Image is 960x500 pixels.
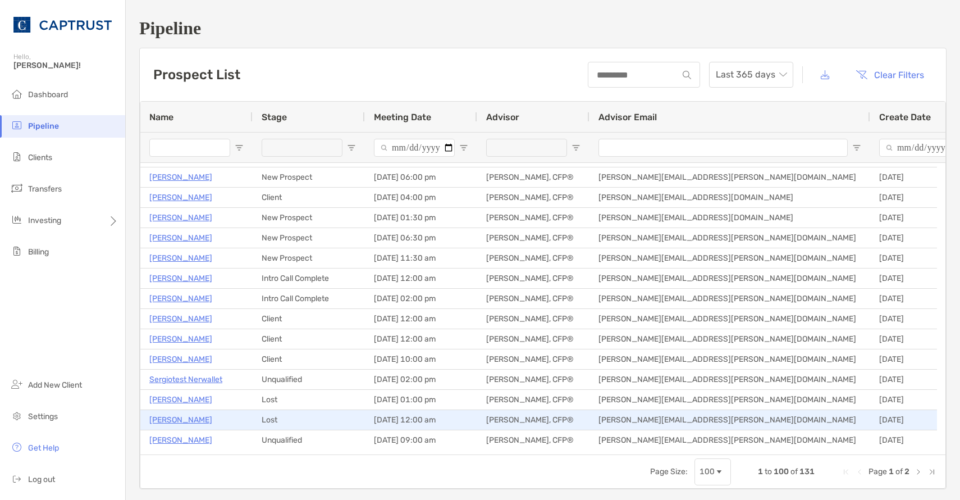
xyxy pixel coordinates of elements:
img: investing icon [10,213,24,226]
span: 100 [774,467,789,476]
div: [DATE] 09:00 am [365,430,477,450]
span: Create Date [879,112,931,122]
a: [PERSON_NAME] [149,312,212,326]
div: Unqualified [253,370,365,389]
img: get-help icon [10,440,24,454]
span: Transfers [28,184,62,194]
div: [PERSON_NAME], CFP® [477,208,589,228]
div: Client [253,349,365,369]
div: [PERSON_NAME][EMAIL_ADDRESS][PERSON_NAME][DOMAIN_NAME] [589,329,870,349]
div: [DATE] 02:00 pm [365,370,477,389]
div: [DATE] 04:00 pm [365,188,477,207]
div: [PERSON_NAME], CFP® [477,309,589,329]
div: [DATE] 11:30 am [365,248,477,268]
div: [PERSON_NAME], CFP® [477,248,589,268]
img: input icon [683,71,691,79]
div: [DATE] 02:00 pm [365,289,477,308]
span: Page [868,467,887,476]
div: [DATE] 12:00 am [365,269,477,288]
a: [PERSON_NAME] [149,271,212,285]
input: Advisor Email Filter Input [598,139,848,157]
span: Get Help [28,443,59,453]
a: [PERSON_NAME] [149,433,212,447]
h1: Pipeline [139,18,947,39]
span: Investing [28,216,61,225]
button: Open Filter Menu [235,143,244,152]
button: Open Filter Menu [852,143,861,152]
div: [DATE] 12:00 am [365,410,477,430]
div: [DATE] 12:00 am [365,309,477,329]
div: [PERSON_NAME], CFP® [477,329,589,349]
a: [PERSON_NAME] [149,393,212,407]
div: [PERSON_NAME][EMAIL_ADDRESS][PERSON_NAME][DOMAIN_NAME] [589,289,870,308]
div: New Prospect [253,208,365,228]
p: [PERSON_NAME] [149,332,212,346]
span: Billing [28,247,49,257]
img: dashboard icon [10,87,24,101]
button: Clear Filters [847,62,932,87]
div: [DATE] 06:30 pm [365,228,477,248]
div: [PERSON_NAME], CFP® [477,430,589,450]
div: [PERSON_NAME], CFP® [477,188,589,207]
div: New Prospect [253,167,365,187]
span: [PERSON_NAME]! [13,61,118,70]
p: [PERSON_NAME] [149,190,212,204]
p: [PERSON_NAME] [149,352,212,366]
div: New Prospect [253,248,365,268]
div: [PERSON_NAME], CFP® [477,269,589,288]
div: 100 [700,467,715,476]
img: transfers icon [10,181,24,195]
div: [PERSON_NAME][EMAIL_ADDRESS][PERSON_NAME][DOMAIN_NAME] [589,248,870,268]
span: Meeting Date [374,112,431,122]
div: [PERSON_NAME], CFP® [477,228,589,248]
img: CAPTRUST Logo [13,4,112,45]
div: [PERSON_NAME], CFP® [477,390,589,410]
span: Advisor Email [598,112,657,122]
img: billing icon [10,244,24,258]
div: [PERSON_NAME][EMAIL_ADDRESS][PERSON_NAME][DOMAIN_NAME] [589,430,870,450]
span: Pipeline [28,121,59,131]
div: First Page [842,467,851,476]
div: [PERSON_NAME][EMAIL_ADDRESS][PERSON_NAME][DOMAIN_NAME] [589,410,870,430]
img: add_new_client icon [10,378,24,391]
div: Previous Page [855,467,864,476]
span: Stage [262,112,287,122]
span: Log out [28,475,55,484]
div: Lost [253,390,365,410]
span: Clients [28,153,52,162]
span: to [765,467,772,476]
span: Dashboard [28,90,68,99]
p: Sergiotest Nerwallet [149,372,222,387]
div: [DATE] 01:30 pm [365,208,477,228]
div: [PERSON_NAME], CFP® [477,167,589,187]
div: [DATE] 01:00 pm [365,390,477,410]
div: Page Size [694,458,731,485]
a: [PERSON_NAME] [149,211,212,225]
input: Name Filter Input [149,139,230,157]
a: [PERSON_NAME] [149,251,212,265]
a: [PERSON_NAME] [149,170,212,184]
div: [DATE] 12:00 am [365,329,477,349]
p: [PERSON_NAME] [149,413,212,427]
div: [DATE] 10:00 am [365,349,477,369]
span: of [895,467,903,476]
p: [PERSON_NAME] [149,292,212,306]
div: Intro Call Complete [253,289,365,308]
div: [PERSON_NAME][EMAIL_ADDRESS][DOMAIN_NAME] [589,208,870,228]
span: of [790,467,798,476]
div: [PERSON_NAME][EMAIL_ADDRESS][PERSON_NAME][DOMAIN_NAME] [589,349,870,369]
div: Next Page [914,467,923,476]
button: Open Filter Menu [572,143,580,152]
span: 2 [904,467,909,476]
div: [DATE] 06:00 pm [365,167,477,187]
div: [PERSON_NAME], CFP® [477,370,589,389]
img: logout icon [10,472,24,485]
span: 1 [758,467,763,476]
a: [PERSON_NAME] [149,231,212,245]
div: [PERSON_NAME][EMAIL_ADDRESS][PERSON_NAME][DOMAIN_NAME] [589,167,870,187]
